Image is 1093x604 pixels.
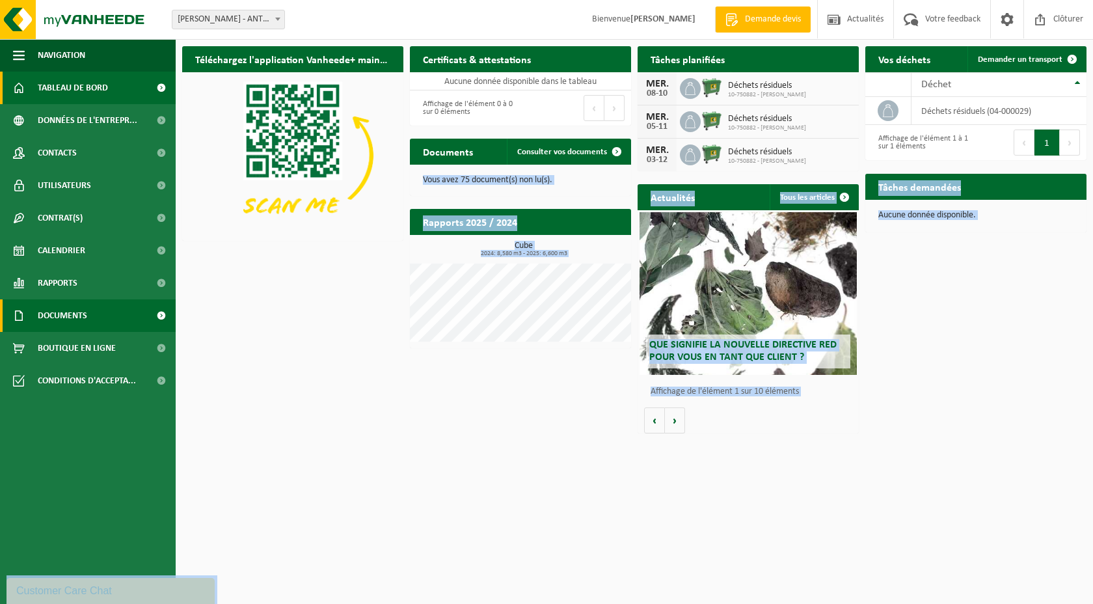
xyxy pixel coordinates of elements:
[517,148,607,156] span: Consulter vos documents
[921,79,951,90] span: Déchet
[638,46,738,72] h2: Tâches planifiées
[728,91,806,99] span: 10-750882 - [PERSON_NAME]
[640,212,856,375] a: Que signifie la nouvelle directive RED pour vous en tant que client ?
[38,299,87,332] span: Documents
[7,575,217,604] iframe: chat widget
[584,95,604,121] button: Previous
[410,46,544,72] h2: Certificats & attestations
[644,112,670,122] div: MER.
[38,72,108,104] span: Tableau de bord
[172,10,284,29] span: LUC GILSOUL - ANTHEIT
[38,202,83,234] span: Contrat(s)
[423,176,618,185] p: Vous avez 75 document(s) non lu(s).
[865,46,943,72] h2: Vos déchets
[728,114,806,124] span: Déchets résiduels
[172,10,285,29] span: LUC GILSOUL - ANTHEIT
[507,139,630,165] a: Consulter vos documents
[38,137,77,169] span: Contacts
[728,124,806,132] span: 10-750882 - [PERSON_NAME]
[644,407,665,433] button: Vorige
[38,169,91,202] span: Utilisateurs
[638,184,708,210] h2: Actualités
[410,139,486,164] h2: Documents
[878,211,1073,220] p: Aucune donnée disponible.
[865,174,974,199] h2: Tâches demandées
[644,156,670,165] div: 03-12
[518,234,630,260] a: Consulter les rapports
[1014,130,1034,156] button: Previous
[38,234,85,267] span: Calendrier
[604,95,625,121] button: Next
[410,209,530,234] h2: Rapports 2025 / 2024
[770,184,857,210] a: Tous les articles
[38,267,77,299] span: Rapports
[649,340,837,363] span: Que signifie la nouvelle directive RED pour vous en tant que client ?
[416,241,631,257] h3: Cube
[715,7,811,33] a: Demande devis
[644,122,670,131] div: 05-11
[38,364,136,397] span: Conditions d'accepta...
[182,72,403,238] img: Download de VHEPlus App
[38,104,137,137] span: Données de l'entrepr...
[651,387,852,396] p: Affichage de l'élément 1 sur 10 éléments
[978,55,1062,64] span: Demander un transport
[728,147,806,158] span: Déchets résiduels
[967,46,1085,72] a: Demander un transport
[630,14,695,24] strong: [PERSON_NAME]
[644,145,670,156] div: MER.
[1060,130,1080,156] button: Next
[911,97,1086,125] td: déchets résiduels (04-000029)
[742,13,804,26] span: Demande devis
[701,109,723,131] img: WB-0660-HPE-GN-01
[38,332,116,364] span: Boutique en ligne
[410,72,631,90] td: Aucune donnée disponible dans le tableau
[416,94,514,122] div: Affichage de l'élément 0 à 0 sur 0 éléments
[872,128,969,157] div: Affichage de l'élément 1 à 1 sur 1 éléments
[728,158,806,165] span: 10-750882 - [PERSON_NAME]
[644,79,670,89] div: MER.
[182,46,403,72] h2: Téléchargez l'application Vanheede+ maintenant!
[728,81,806,91] span: Déchets résiduels
[701,76,723,98] img: WB-0660-HPE-GN-01
[416,251,631,257] span: 2024: 8,580 m3 - 2025: 6,600 m3
[644,89,670,98] div: 08-10
[701,143,723,165] img: WB-0660-HPE-GN-01
[38,39,85,72] span: Navigation
[1034,130,1060,156] button: 1
[665,407,685,433] button: Volgende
